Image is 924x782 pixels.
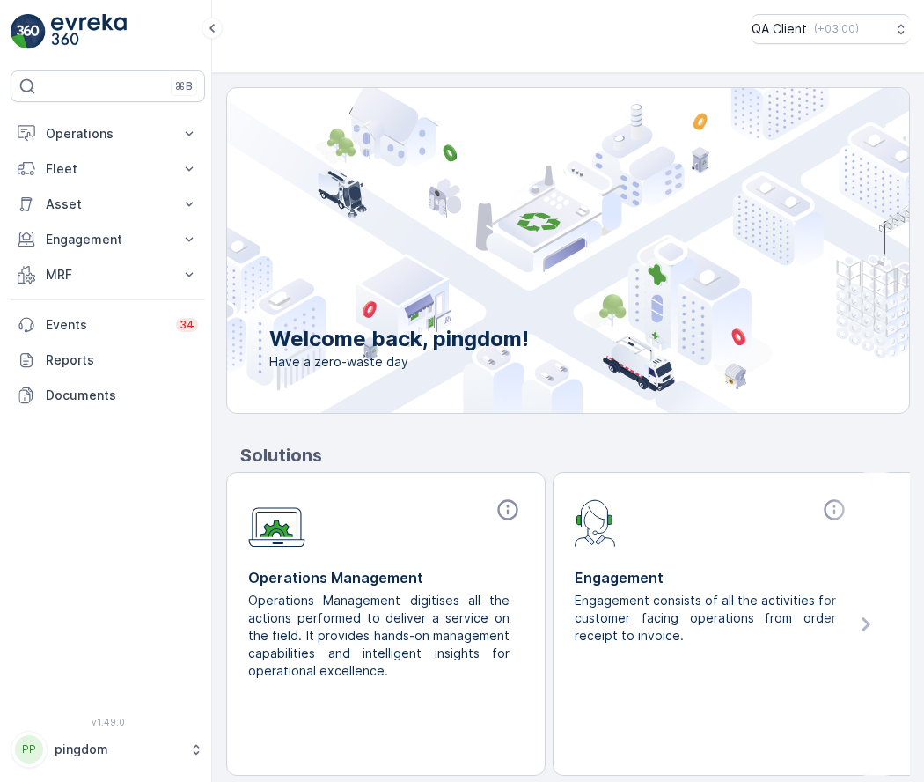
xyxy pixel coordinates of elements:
[814,22,859,36] p: ( +03:00 )
[575,567,850,588] p: Engagement
[11,14,46,49] img: logo
[46,266,170,284] p: MRF
[752,20,807,38] p: QA Client
[269,325,529,353] p: Welcome back, pingdom!
[15,735,43,764] div: PP
[11,307,205,343] a: Events34
[46,316,165,334] p: Events
[11,343,205,378] a: Reports
[248,567,524,588] p: Operations Management
[175,79,193,93] p: ⌘B
[248,592,510,680] p: Operations Management digitises all the actions performed to deliver a service on the field. It p...
[11,257,205,292] button: MRF
[11,731,205,768] button: PPpingdom
[51,14,127,49] img: logo_light-DOdMpM7g.png
[55,741,180,758] p: pingdom
[752,14,910,44] button: QA Client(+03:00)
[11,222,205,257] button: Engagement
[575,592,836,645] p: Engagement consists of all the activities for customer facing operations from order receipt to in...
[248,498,305,548] img: module-icon
[148,88,909,413] img: city illustration
[11,378,205,413] a: Documents
[11,717,205,727] span: v 1.49.0
[180,318,194,332] p: 34
[11,187,205,222] button: Asset
[46,387,198,404] p: Documents
[11,151,205,187] button: Fleet
[240,442,910,468] p: Solutions
[46,195,170,213] p: Asset
[575,498,616,547] img: module-icon
[46,231,170,248] p: Engagement
[46,351,198,369] p: Reports
[46,160,170,178] p: Fleet
[46,125,170,143] p: Operations
[11,116,205,151] button: Operations
[269,353,529,371] span: Have a zero-waste day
